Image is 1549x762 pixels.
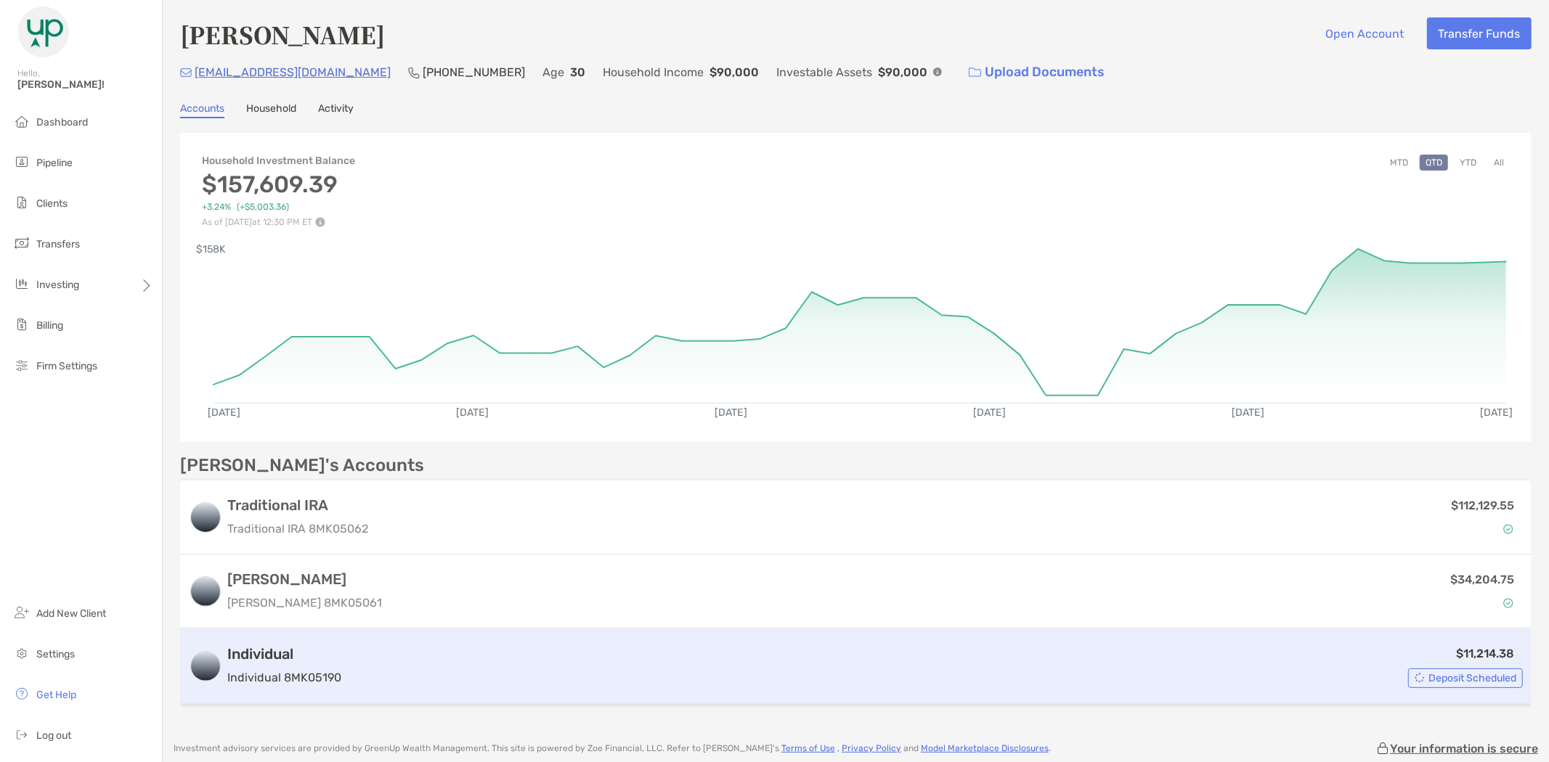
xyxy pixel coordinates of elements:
[227,594,382,612] p: [PERSON_NAME] 8MK05061
[237,202,289,213] span: ( +$5,003.36 )
[227,668,341,687] p: Individual 8MK05190
[195,63,391,81] p: [EMAIL_ADDRESS][DOMAIN_NAME]
[408,67,420,78] img: Phone Icon
[36,319,63,332] span: Billing
[13,726,31,743] img: logout icon
[1454,155,1482,171] button: YTD
[180,17,385,51] h4: [PERSON_NAME]
[542,63,564,81] p: Age
[318,102,354,118] a: Activity
[1428,674,1516,682] span: Deposit Scheduled
[13,356,31,374] img: firm-settings icon
[13,153,31,171] img: pipeline icon
[180,456,424,475] p: [PERSON_NAME]'s Accounts
[315,217,325,227] img: Performance Info
[191,503,220,532] img: logo account
[933,67,942,76] img: Info Icon
[36,238,80,250] span: Transfers
[13,275,31,292] img: investing icon
[36,360,97,372] span: Firm Settings
[13,604,31,621] img: add_new_client icon
[13,234,31,252] img: transfers icon
[13,644,31,662] img: settings icon
[13,112,31,130] img: dashboard icon
[227,645,341,663] h3: Individual
[1384,155,1414,171] button: MTD
[227,520,368,538] p: Traditional IRA 8MK05062
[921,743,1049,753] a: Model Marketplace Disclosures
[1488,155,1510,171] button: All
[1456,644,1514,663] p: $11,214.38
[13,685,31,702] img: get-help icon
[246,102,296,118] a: Household
[36,607,106,620] span: Add New Client
[1450,570,1514,589] p: $34,204.75
[17,6,70,58] img: Zoe Logo
[202,171,355,198] h3: $157,609.39
[973,406,1006,419] text: [DATE]
[227,570,382,588] h3: [PERSON_NAME]
[36,157,73,169] span: Pipeline
[13,194,31,211] img: clients icon
[1480,406,1513,419] text: [DATE]
[36,648,75,660] span: Settings
[423,63,525,81] p: [PHONE_NUMBER]
[570,63,585,81] p: 30
[36,116,88,128] span: Dashboard
[776,63,872,81] p: Investable Assets
[191,577,220,606] img: logo account
[174,743,1051,754] p: Investment advisory services are provided by GreenUp Wealth Management . This site is powered by ...
[1390,742,1538,755] p: Your information is secure
[1314,17,1415,49] button: Open Account
[1420,155,1448,171] button: QTD
[202,217,355,227] p: As of [DATE] at 12:30 PM ET
[36,279,79,291] span: Investing
[191,652,220,681] img: logo account
[1503,524,1513,534] img: Account Status icon
[959,57,1114,88] a: Upload Documents
[969,67,981,78] img: button icon
[202,155,355,167] h4: Household Investment Balance
[180,68,192,77] img: Email Icon
[878,63,927,81] p: $90,000
[842,743,901,753] a: Privacy Policy
[715,406,747,419] text: [DATE]
[456,406,489,419] text: [DATE]
[1503,598,1513,608] img: Account Status icon
[208,406,240,419] text: [DATE]
[180,102,224,118] a: Accounts
[17,78,153,91] span: [PERSON_NAME]!
[36,197,68,210] span: Clients
[781,743,835,753] a: Terms of Use
[1232,406,1264,419] text: [DATE]
[1415,673,1425,683] img: Account Status icon
[603,63,704,81] p: Household Income
[202,202,231,213] span: +3.24%
[227,496,368,514] h3: Traditional IRA
[710,63,759,81] p: $90,000
[13,316,31,333] img: billing icon
[1451,496,1514,515] p: $112,129.55
[1427,17,1532,49] button: Transfer Funds
[36,729,71,742] span: Log out
[196,243,226,255] text: $158K
[36,689,76,701] span: Get Help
